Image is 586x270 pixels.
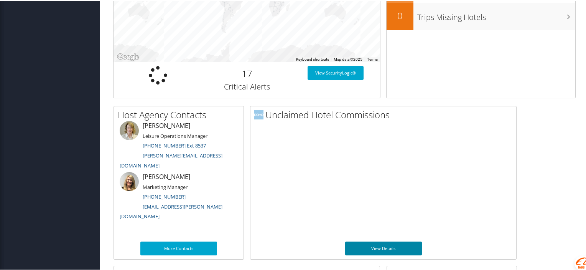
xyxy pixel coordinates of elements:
h2: 0 [387,8,413,22]
a: [EMAIL_ADDRESS][PERSON_NAME][DOMAIN_NAME] [120,202,222,219]
a: 0Trips Missing Hotels [387,2,575,29]
h2: Unclaimed Hotel Commissions [254,108,516,121]
small: Leisure Operations Manager [143,132,207,139]
a: [PERSON_NAME][EMAIL_ADDRESS][DOMAIN_NAME] [120,151,222,168]
a: View Details [345,241,422,255]
img: Google [115,51,141,61]
a: More Contacts [140,241,217,255]
img: ali-moffitt.jpg [120,171,139,190]
a: Open this area in Google Maps (opens a new window) [115,51,141,61]
a: [PHONE_NUMBER] [143,192,186,199]
img: meredith-price.jpg [120,120,139,139]
h2: 17 [208,66,286,80]
li: [PERSON_NAME] [116,120,242,171]
span: Map data ©2025 [334,56,362,61]
h3: Trips Missing Hotels [417,7,575,22]
li: [PERSON_NAME] [116,171,242,222]
a: View SecurityLogic® [308,65,364,79]
a: Terms (opens in new tab) [367,56,378,61]
img: domo-logo.png [254,109,263,119]
h2: Host Agency Contacts [118,108,244,121]
small: Marketing Manager [143,183,188,190]
button: Keyboard shortcuts [296,56,329,61]
h3: Critical Alerts [208,81,286,91]
a: [PHONE_NUMBER] Ext 8537 [143,141,206,148]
